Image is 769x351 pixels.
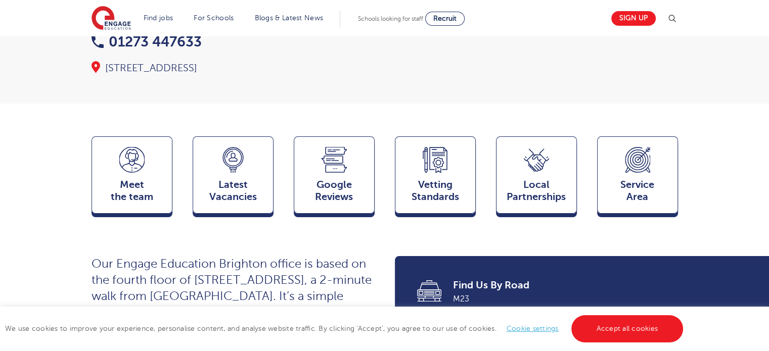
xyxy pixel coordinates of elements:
[358,15,423,22] span: Schools looking for staff
[571,315,684,342] a: Accept all cookies
[597,136,678,218] a: ServiceArea
[92,61,375,75] div: [STREET_ADDRESS]
[496,136,577,218] a: Local Partnerships
[294,136,375,218] a: GoogleReviews
[255,14,324,22] a: Blogs & Latest News
[92,6,131,31] img: Engage Education
[144,14,173,22] a: Find jobs
[5,325,686,332] span: We use cookies to improve your experience, personalise content, and analyse website traffic. By c...
[453,292,664,306] span: M23
[194,14,234,22] a: For Schools
[453,278,664,292] span: Find Us By Road
[198,179,268,203] span: Latest Vacancies
[92,34,202,49] a: 01273 447633
[611,11,656,26] a: Sign up
[299,179,369,203] span: Google Reviews
[425,12,465,26] a: Recruit
[433,15,457,22] span: Recruit
[502,179,571,203] span: Local Partnerships
[97,179,167,203] span: Meet the team
[193,136,274,218] a: LatestVacancies
[92,136,172,218] a: Meetthe team
[603,179,672,203] span: Service Area
[395,136,476,218] a: VettingStandards
[400,179,470,203] span: Vetting Standards
[507,325,559,332] a: Cookie settings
